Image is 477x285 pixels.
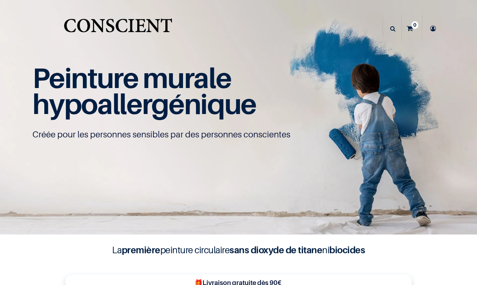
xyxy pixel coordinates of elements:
b: biocides [329,244,365,255]
img: Conscient [62,14,174,43]
a: Logo of Conscient [62,14,174,43]
b: première [122,244,160,255]
span: Peinture murale [32,61,231,95]
p: Créée pour les personnes sensibles par des personnes conscientes [32,129,445,140]
h4: La peinture circulaire ni [94,243,383,257]
span: hypoallergénique [32,87,256,120]
b: sans dioxyde de titane [229,244,322,255]
sup: 0 [411,21,418,28]
a: 0 [402,16,422,41]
